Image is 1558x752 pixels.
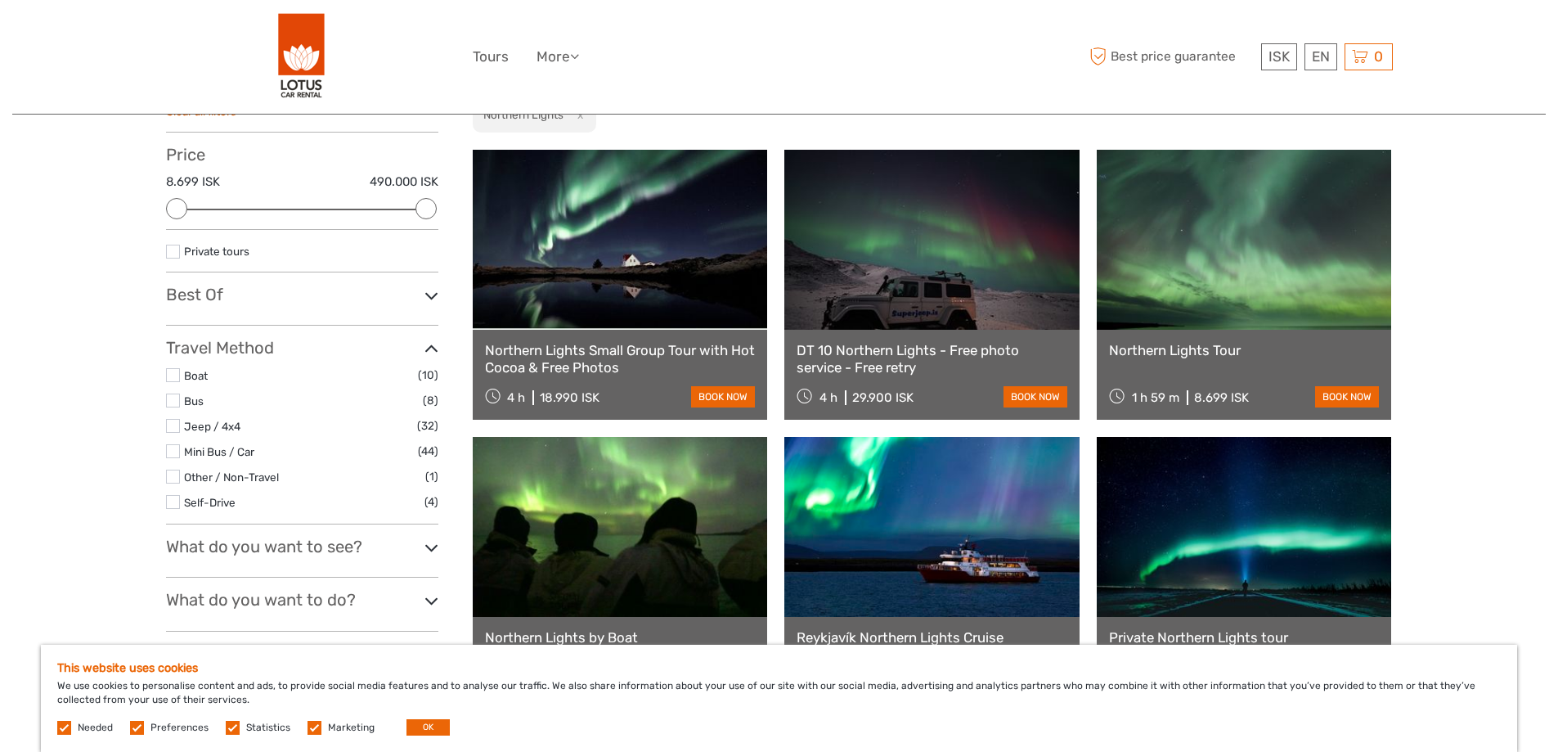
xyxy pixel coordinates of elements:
span: 1 h 59 m [1132,390,1179,405]
a: Mini Bus / Car [184,445,254,458]
span: Best price guarantee [1086,43,1257,70]
a: Boat [184,369,208,382]
button: x [566,106,588,124]
span: (32) [417,417,438,435]
h2: Northern Lights [483,108,563,121]
a: book now [1315,386,1379,408]
a: Reykjavík Northern Lights Cruise [797,629,1067,646]
a: Self-Drive [184,496,236,509]
span: (8) [423,391,438,410]
div: 29.900 ISK [852,390,914,405]
span: (44) [418,442,438,461]
span: (4) [424,493,438,511]
div: EN [1304,43,1337,70]
span: 0 [1372,48,1385,65]
label: Needed [78,721,113,735]
a: Bus [184,394,204,408]
button: Open LiveChat chat widget [188,25,208,45]
span: 4 h [507,390,525,405]
span: (1) [425,467,438,486]
a: book now [1003,386,1067,408]
a: book now [691,386,755,408]
a: Private Northern Lights tour [1109,629,1380,646]
div: 18.990 ISK [540,390,599,405]
h3: What do you want to see? [166,537,438,556]
h3: Verified Operators [166,644,438,664]
label: Marketing [328,721,375,735]
span: 4 h [819,390,837,405]
a: Northern Lights Small Group Tour with Hot Cocoa & Free Photos [485,342,756,376]
span: ISK [1268,48,1290,65]
label: Statistics [246,721,290,735]
a: Jeep / 4x4 [184,420,240,433]
a: Northern Lights by Boat [485,629,756,646]
a: More [537,45,579,69]
div: We use cookies to personalise content and ads, to provide social media features and to analyse ou... [41,645,1517,752]
h5: This website uses cookies [57,661,1501,675]
h3: Travel Method [166,338,438,358]
img: 443-e2bd2384-01f0-477a-b1bf-f993e7f52e7d_logo_big.png [278,12,326,101]
span: (10) [418,366,438,385]
p: We're away right now. Please check back later! [23,29,185,42]
a: Tours [473,45,509,69]
label: 490.000 ISK [370,173,438,191]
h3: What do you want to do? [166,590,438,610]
a: Other / Non-Travel [184,471,279,484]
a: Private tours [184,245,249,258]
a: Northern Lights Tour [1109,342,1380,358]
label: Preferences [150,721,209,735]
a: DT 10 Northern Lights - Free photo service - Free retry [797,342,1067,376]
h3: Price [166,145,438,164]
h3: Best Of [166,285,438,304]
div: 8.699 ISK [1194,390,1249,405]
button: OK [406,719,450,736]
label: 8.699 ISK [166,173,220,191]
